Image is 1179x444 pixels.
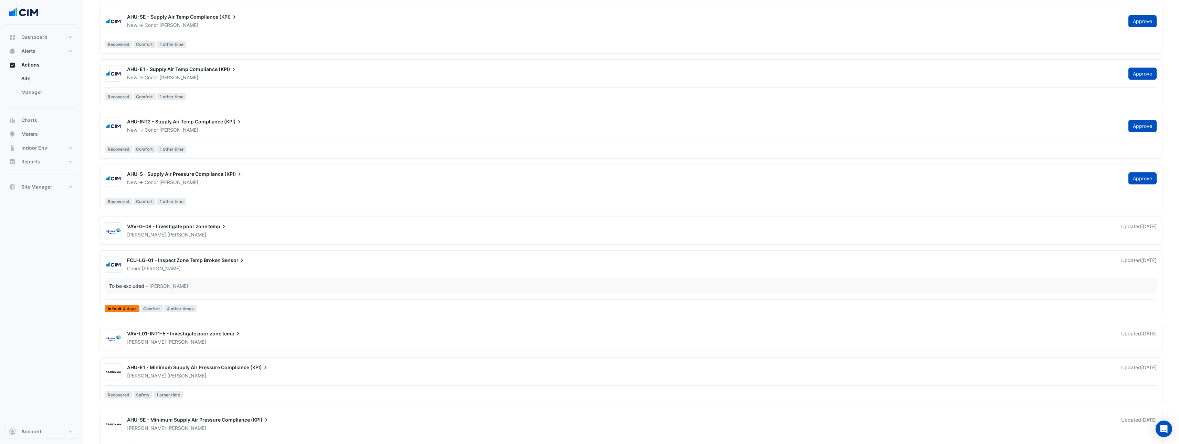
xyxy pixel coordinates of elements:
span: [PERSON_NAME] [159,74,198,81]
span: Charts [21,117,37,124]
span: Approve [1133,175,1152,181]
span: Safety [134,391,152,398]
span: AHU-E1 - Supply Air Temp Compliance [127,66,218,72]
div: Updated [1121,416,1157,432]
span: 1 other time [157,93,186,100]
span: Approve [1133,123,1152,129]
img: CIM [105,175,121,182]
span: Recovered [105,41,132,48]
span: Indoor Env [21,144,47,151]
span: -> [139,179,143,185]
span: 4 days [123,307,137,311]
img: AG Coombs [105,421,121,428]
app-icon: Indoor Env [9,144,16,151]
button: Meters [6,127,77,141]
span: New [127,22,137,28]
span: 1 other time [157,41,186,48]
span: Comfort [134,145,156,153]
div: Updated [1121,223,1157,238]
div: Updated [1121,330,1157,345]
span: AHU-S - Supply Air Pressure Compliance [127,171,223,177]
span: [PERSON_NAME] [159,22,198,29]
span: temp [222,330,241,337]
span: Conor [127,265,140,271]
span: Comfort [134,41,156,48]
span: New [127,127,137,133]
span: Actions [21,61,40,68]
button: Account [6,425,77,438]
app-icon: Dashboard [9,34,16,41]
span: AHU-E1 - Minimum Supply Air Pressure Compliance [127,364,249,370]
span: Approve [1133,71,1152,77]
img: Company Logo [8,6,39,19]
a: Site [16,72,77,85]
span: Thu 18-Sep-2025 13:35 AEST [1141,417,1157,423]
span: [PERSON_NAME] [159,127,198,133]
span: Recovered [105,145,132,153]
span: Alerts [21,48,35,54]
span: (KPI) [224,171,243,178]
span: [PERSON_NAME] [142,265,181,272]
span: 1 other time [157,145,186,153]
span: Wed 10-Sep-2025 13:23 AEST [1141,331,1157,336]
span: Sensor [222,257,245,264]
button: Charts [6,113,77,127]
span: AHU-INT2 - Supply Air Temp Compliance [127,119,223,124]
span: Recovered [105,93,132,100]
div: Updated [1121,257,1157,272]
a: Manager [16,85,77,99]
span: Dashboard [21,34,48,41]
app-icon: Charts [9,117,16,124]
app-icon: Site Manager [9,183,16,190]
div: Updated [1121,364,1157,379]
app-icon: Actions [9,61,16,68]
span: (KPI) [224,118,243,125]
span: Comfort [134,198,156,205]
span: -> [139,22,143,28]
span: [PERSON_NAME] [127,339,166,345]
span: (KPI) [219,13,238,20]
span: [PERSON_NAME] [127,373,166,379]
span: Meters [21,131,38,138]
span: [PERSON_NAME] [167,231,206,238]
app-icon: Meters [9,131,16,138]
button: Indoor Env [6,141,77,155]
span: Wed 08-Oct-2025 14:29 AEDT [1141,257,1157,263]
span: Thu 18-Sep-2025 13:35 AEST [1141,364,1157,370]
span: 4 other times [164,305,197,312]
span: Conor [145,22,158,28]
span: Wed 08-Oct-2025 14:32 AEDT [1141,223,1157,229]
span: Comfort [134,93,156,100]
span: AHU-SE - Supply Air Temp Compliance [127,14,218,20]
div: Actions [6,72,77,102]
span: – [PERSON_NAME] [146,282,188,290]
span: VAV-L01-INT1-5 - Investigate poor zone [127,331,221,336]
button: Approve [1128,68,1157,80]
button: Alerts [6,44,77,58]
span: Recovered [105,391,132,398]
button: Site Manager [6,180,77,194]
span: New [127,179,137,185]
div: Open Intercom Messenger [1156,421,1172,437]
img: CIM [105,70,121,77]
span: [PERSON_NAME] [127,425,166,431]
span: VAV-G-08 - Investigate poor zone [127,223,207,229]
button: Approve [1128,15,1157,27]
span: Conor [145,74,158,80]
span: Site Manager [21,183,52,190]
span: Account [21,428,41,435]
span: temp [208,223,227,230]
img: Johnson Controls [105,335,121,342]
span: Conor [145,127,158,133]
button: Actions [6,58,77,72]
app-icon: Reports [9,158,16,165]
img: CIM [105,261,121,268]
app-icon: Alerts [9,48,16,54]
div: To be excluded [109,282,144,290]
span: Recovered [105,198,132,205]
span: 1 other time [157,198,186,205]
span: -> [139,74,143,80]
span: FCU-LG-01 - Inspect Zone Temp Broken [127,257,221,263]
button: Approve [1128,120,1157,132]
span: [PERSON_NAME] [159,179,198,186]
